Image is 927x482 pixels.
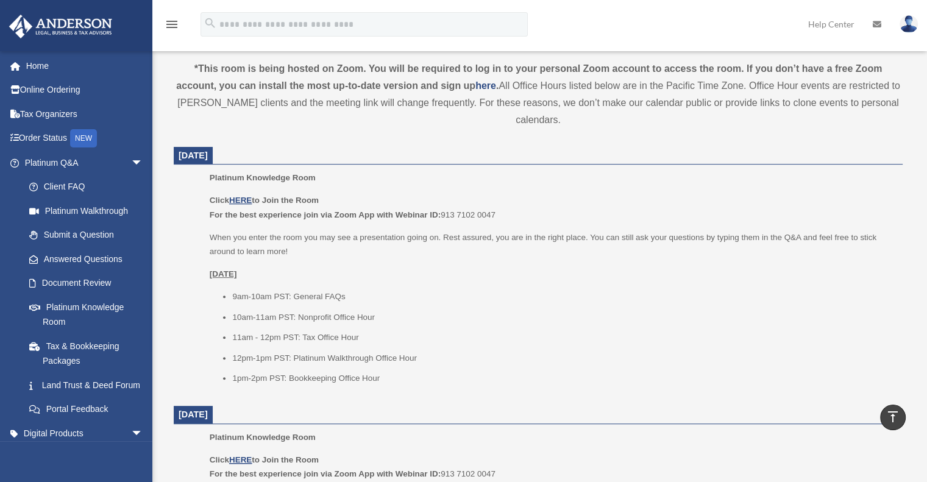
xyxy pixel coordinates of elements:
a: menu [165,21,179,32]
img: User Pic [900,15,918,33]
a: Land Trust & Deed Forum [17,373,162,397]
li: 12pm-1pm PST: Platinum Walkthrough Office Hour [232,351,894,366]
a: Answered Questions [17,247,162,271]
i: menu [165,17,179,32]
span: [DATE] [179,151,208,160]
img: Anderson Advisors Platinum Portal [5,15,116,38]
strong: . [496,80,499,91]
span: Platinum Knowledge Room [210,433,316,442]
span: [DATE] [179,409,208,419]
li: 10am-11am PST: Nonprofit Office Hour [232,310,894,325]
a: Submit a Question [17,223,162,247]
a: Online Ordering [9,78,162,102]
a: Portal Feedback [17,397,162,422]
p: 913 7102 0047 [210,193,894,222]
i: search [204,16,217,30]
a: Document Review [17,271,162,296]
a: here [475,80,496,91]
span: arrow_drop_down [131,421,155,446]
a: Client FAQ [17,175,162,199]
a: Digital Productsarrow_drop_down [9,421,162,445]
p: 913 7102 0047 [210,453,894,481]
b: For the best experience join via Zoom App with Webinar ID: [210,469,441,478]
li: 1pm-2pm PST: Bookkeeping Office Hour [232,371,894,386]
p: When you enter the room you may see a presentation going on. Rest assured, you are in the right p... [210,230,894,259]
a: Platinum Walkthrough [17,199,162,223]
li: 9am-10am PST: General FAQs [232,289,894,304]
span: arrow_drop_down [131,151,155,175]
span: Platinum Knowledge Room [210,173,316,182]
div: NEW [70,129,97,147]
a: Platinum Knowledge Room [17,295,155,334]
a: Tax Organizers [9,102,162,126]
a: Platinum Q&Aarrow_drop_down [9,151,162,175]
i: vertical_align_top [886,409,900,424]
div: All Office Hours listed below are in the Pacific Time Zone. Office Hour events are restricted to ... [174,60,903,129]
a: HERE [229,196,252,205]
b: Click to Join the Room [210,196,319,205]
u: [DATE] [210,269,237,278]
a: vertical_align_top [880,405,906,430]
li: 11am - 12pm PST: Tax Office Hour [232,330,894,345]
b: For the best experience join via Zoom App with Webinar ID: [210,210,441,219]
b: Click to Join the Room [210,455,319,464]
a: Home [9,54,162,78]
a: HERE [229,455,252,464]
strong: *This room is being hosted on Zoom. You will be required to log in to your personal Zoom account ... [176,63,882,91]
a: Tax & Bookkeeping Packages [17,334,162,373]
a: Order StatusNEW [9,126,162,151]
